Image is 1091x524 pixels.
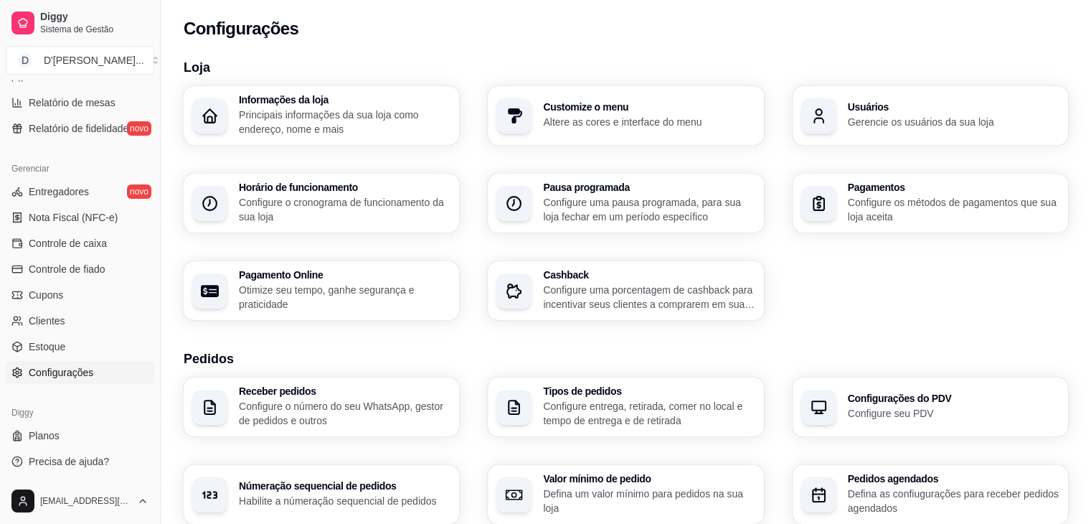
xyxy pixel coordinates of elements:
[793,174,1068,233] button: PagamentosConfigure os métodos de pagamentos que sua loja aceita
[239,108,450,136] p: Principais informações da sua loja como endereço, nome e mais
[44,53,144,67] div: D'[PERSON_NAME] ...
[40,24,148,35] span: Sistema de Gestão
[29,340,65,354] span: Estoque
[29,95,115,110] span: Relatório de mesas
[793,86,1068,145] button: UsuáriosGerencie os usuários da sua loja
[184,86,459,145] button: Informações da lojaPrincipais informações da sua loja como endereço, nome e mais
[184,174,459,233] button: Horário de funcionamentoConfigure o cronograma de funcionamento da sua loja
[543,115,755,129] p: Altere as cores e interface do menu
[6,117,154,140] a: Relatório de fidelidadenovo
[848,115,1059,129] p: Gerencie os usuários da sua loja
[543,270,755,280] h3: Cashback
[848,487,1059,515] p: Defina as confiugurações para receber pedidos agendados
[543,386,755,396] h3: Tipos de pedidos
[40,495,131,507] span: [EMAIL_ADDRESS][DOMAIN_NAME]
[6,284,154,307] a: Cupons
[239,283,450,312] p: Otimize seu tempo, ganhe segurança e praticidade
[239,481,450,491] h3: Númeração sequencial de pedidos
[29,429,60,443] span: Planos
[6,450,154,473] a: Precisa de ajuda?
[239,182,450,192] h3: Horário de funcionamento
[6,424,154,447] a: Planos
[488,378,763,436] button: Tipos de pedidosConfigure entrega, retirada, comer no local e tempo de entrega e de retirada
[29,210,118,225] span: Nota Fiscal (NFC-e)
[6,46,154,75] button: Select a team
[543,182,755,192] h3: Pausa programada
[29,121,128,136] span: Relatório de fidelidade
[543,487,755,515] p: Defina um valor mínimo para pedidos na sua loja
[239,399,450,428] p: Configure o número do seu WhatsApp, gestor de pedidos e outros
[848,474,1059,484] h3: Pedidos agendados
[543,102,755,112] h3: Customize o menu
[543,399,755,428] p: Configure entrega, retirada, comer no local e tempo de entrega e de retirada
[6,232,154,255] a: Controle de caixa
[6,484,154,518] button: [EMAIL_ADDRESS][DOMAIN_NAME]
[6,309,154,332] a: Clientes
[6,258,154,281] a: Controle de fiado
[6,401,154,424] div: Diggy
[6,206,154,229] a: Nota Fiscal (NFC-e)
[239,494,450,508] p: Habilite a númeração sequencial de pedidos
[239,95,450,105] h3: Informações da loja
[239,270,450,280] h3: Pagamento Online
[488,86,763,145] button: Customize o menuAltere as cores e interface do menu
[239,386,450,396] h3: Receber pedidos
[6,91,154,114] a: Relatório de mesas
[239,195,450,224] p: Configure o cronograma de funcionamento da sua loja
[29,454,109,469] span: Precisa de ajuda?
[29,288,63,302] span: Cupons
[29,236,107,251] span: Controle de caixa
[40,11,148,24] span: Diggy
[793,465,1068,524] button: Pedidos agendadosDefina as confiugurações para receber pedidos agendados
[543,195,755,224] p: Configure uma pausa programada, para sua loja fechar em um período específico
[543,474,755,484] h3: Valor mínimo de pedido
[18,53,32,67] span: D
[184,261,459,320] button: Pagamento OnlineOtimize seu tempo, ganhe segurança e praticidade
[848,406,1059,421] p: Configure seu PDV
[184,349,1068,369] h3: Pedidos
[184,17,298,40] h2: Configurações
[848,102,1059,112] h3: Usuários
[848,182,1059,192] h3: Pagamentos
[29,184,89,199] span: Entregadores
[848,393,1059,403] h3: Configurações do PDV
[6,180,154,203] a: Entregadoresnovo
[488,465,763,524] button: Valor mínimo de pedidoDefina um valor mínimo para pedidos na sua loja
[184,465,459,524] button: Númeração sequencial de pedidosHabilite a númeração sequencial de pedidos
[848,195,1059,224] p: Configure os métodos de pagamentos que sua loja aceita
[488,174,763,233] button: Pausa programadaConfigure uma pausa programada, para sua loja fechar em um período específico
[29,365,93,380] span: Configurações
[6,335,154,358] a: Estoque
[184,57,1068,78] h3: Loja
[6,6,154,40] a: DiggySistema de Gestão
[184,378,459,436] button: Receber pedidosConfigure o número do seu WhatsApp, gestor de pedidos e outros
[29,262,105,276] span: Controle de fiado
[29,314,65,328] span: Clientes
[488,261,763,320] button: CashbackConfigure uma porcentagem de cashback para incentivar seus clientes a comprarem em sua loja
[543,283,755,312] p: Configure uma porcentagem de cashback para incentivar seus clientes a comprarem em sua loja
[793,378,1068,436] button: Configurações do PDVConfigure seu PDV
[6,157,154,180] div: Gerenciar
[6,361,154,384] a: Configurações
